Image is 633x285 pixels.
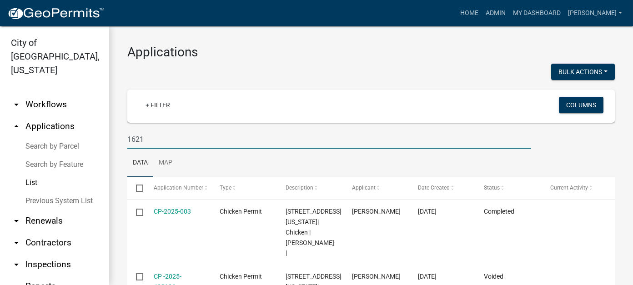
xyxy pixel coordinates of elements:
[418,208,437,215] span: 06/16/2025
[145,177,211,199] datatable-header-cell: Application Number
[550,185,588,191] span: Current Activity
[484,273,503,280] span: Voided
[127,177,145,199] datatable-header-cell: Select
[127,45,615,60] h3: Applications
[352,185,376,191] span: Applicant
[418,273,437,280] span: 05/29/2025
[559,97,603,113] button: Columns
[286,185,313,191] span: Description
[220,185,231,191] span: Type
[418,185,450,191] span: Date Created
[352,273,401,280] span: Dan Horner
[11,215,22,226] i: arrow_drop_down
[11,259,22,270] i: arrow_drop_down
[154,208,191,215] a: CP-2025-003
[11,237,22,248] i: arrow_drop_down
[277,177,343,199] datatable-header-cell: Description
[484,208,514,215] span: Completed
[343,177,409,199] datatable-header-cell: Applicant
[564,5,626,22] a: [PERSON_NAME]
[211,177,277,199] datatable-header-cell: Type
[551,64,615,80] button: Bulk Actions
[286,208,342,256] span: 1621 WASHINGTON ST N| Chicken | DANIEL C HORNER |
[484,185,500,191] span: Status
[127,130,531,149] input: Search for applications
[11,121,22,132] i: arrow_drop_up
[457,5,482,22] a: Home
[153,149,178,178] a: Map
[154,185,203,191] span: Application Number
[475,177,541,199] datatable-header-cell: Status
[482,5,509,22] a: Admin
[127,149,153,178] a: Data
[542,177,608,199] datatable-header-cell: Current Activity
[138,97,177,113] a: + Filter
[11,99,22,110] i: arrow_drop_down
[220,208,262,215] span: Chicken Permit
[509,5,564,22] a: My Dashboard
[220,273,262,280] span: Chicken Permit
[409,177,475,199] datatable-header-cell: Date Created
[352,208,401,215] span: Dan Horner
